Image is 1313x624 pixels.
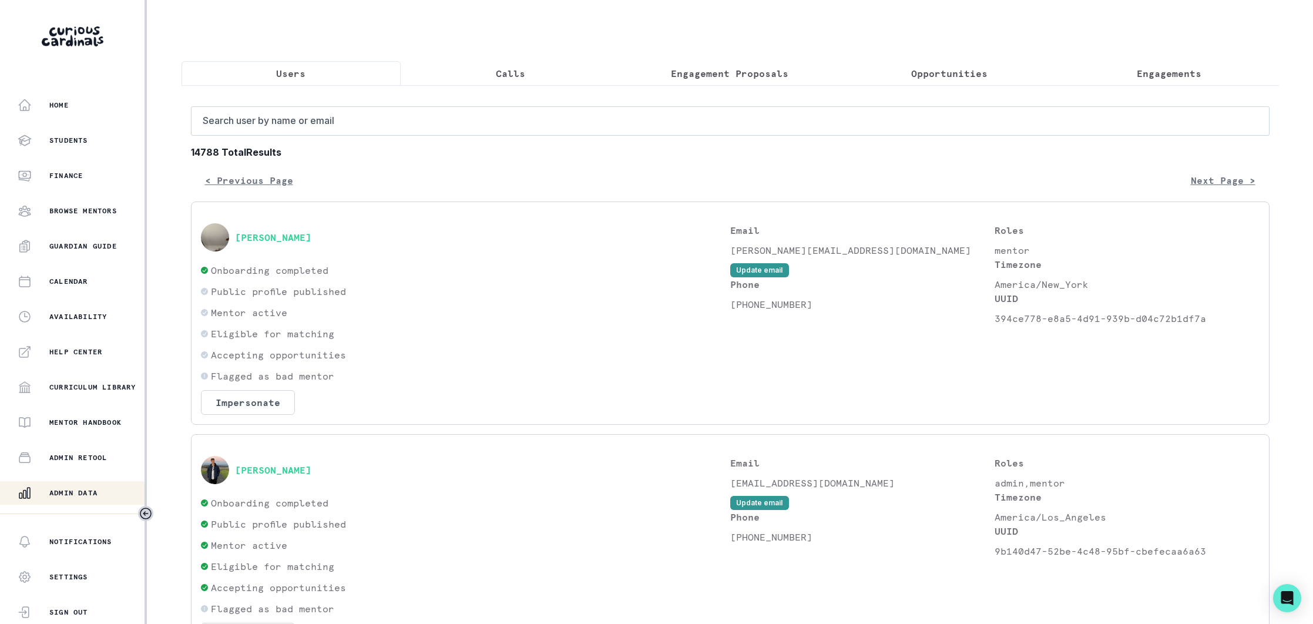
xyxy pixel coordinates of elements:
[49,206,117,216] p: Browse Mentors
[1137,66,1201,80] p: Engagements
[49,241,117,251] p: Guardian Guide
[995,524,1260,538] p: UUID
[1177,169,1270,192] button: Next Page >
[730,476,995,490] p: [EMAIL_ADDRESS][DOMAIN_NAME]
[49,453,107,462] p: Admin Retool
[730,530,995,544] p: [PHONE_NUMBER]
[42,26,103,46] img: Curious Cardinals Logo
[730,510,995,524] p: Phone
[49,488,98,498] p: Admin Data
[730,263,789,277] button: Update email
[730,243,995,257] p: [PERSON_NAME][EMAIL_ADDRESS][DOMAIN_NAME]
[730,496,789,510] button: Update email
[211,517,346,531] p: Public profile published
[49,136,88,145] p: Students
[211,348,346,362] p: Accepting opportunities
[211,602,334,616] p: Flagged as bad mentor
[995,544,1260,558] p: 9b140d47-52be-4c48-95bf-cbefecaa6a63
[49,537,112,546] p: Notifications
[995,510,1260,524] p: America/Los_Angeles
[138,506,153,521] button: Toggle sidebar
[211,284,346,298] p: Public profile published
[730,277,995,291] p: Phone
[211,327,334,341] p: Eligible for matching
[49,277,88,286] p: Calendar
[995,291,1260,306] p: UUID
[995,456,1260,470] p: Roles
[1273,584,1301,612] div: Open Intercom Messenger
[201,390,295,415] button: Impersonate
[995,277,1260,291] p: America/New_York
[730,456,995,470] p: Email
[49,608,88,617] p: Sign Out
[49,383,136,392] p: Curriculum Library
[49,171,83,180] p: Finance
[49,418,122,427] p: Mentor Handbook
[235,464,311,476] button: [PERSON_NAME]
[995,490,1260,504] p: Timezone
[49,572,88,582] p: Settings
[671,66,788,80] p: Engagement Proposals
[995,223,1260,237] p: Roles
[191,169,307,192] button: < Previous Page
[211,538,287,552] p: Mentor active
[995,311,1260,326] p: 394ce778-e8a5-4d91-939b-d04c72b1df7a
[995,257,1260,271] p: Timezone
[276,66,305,80] p: Users
[49,347,102,357] p: Help Center
[211,369,334,383] p: Flagged as bad mentor
[730,297,995,311] p: [PHONE_NUMBER]
[730,223,995,237] p: Email
[235,232,311,243] button: [PERSON_NAME]
[911,66,988,80] p: Opportunities
[496,66,525,80] p: Calls
[211,496,328,510] p: Onboarding completed
[191,145,1270,159] b: 14788 Total Results
[211,306,287,320] p: Mentor active
[211,581,346,595] p: Accepting opportunities
[49,312,107,321] p: Availability
[49,100,69,110] p: Home
[995,476,1260,490] p: admin,mentor
[995,243,1260,257] p: mentor
[211,263,328,277] p: Onboarding completed
[211,559,334,573] p: Eligible for matching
